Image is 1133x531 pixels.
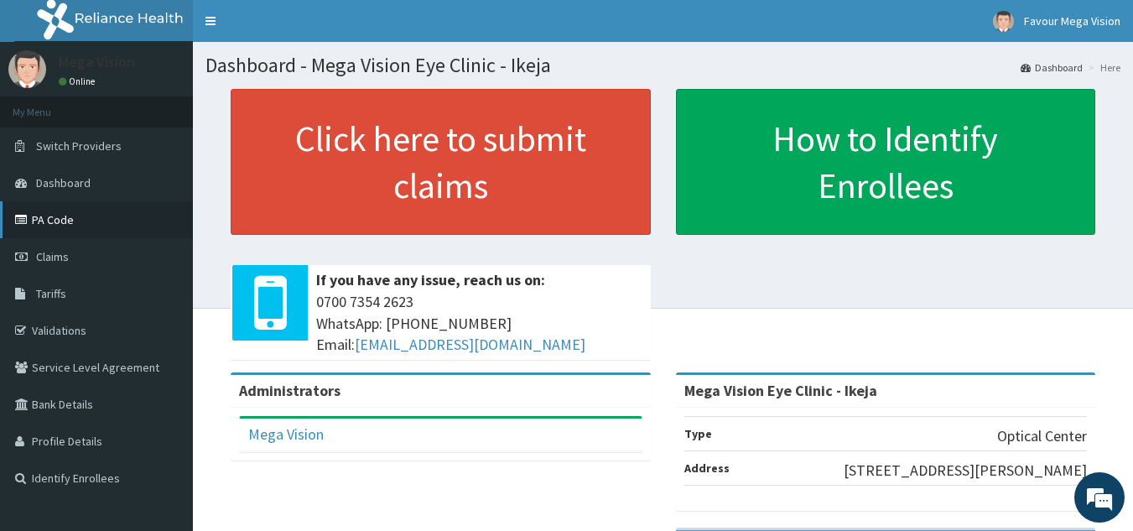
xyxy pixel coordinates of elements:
[684,426,712,441] b: Type
[239,381,340,400] b: Administrators
[316,291,642,356] span: 0700 7354 2623 WhatsApp: [PHONE_NUMBER] Email:
[316,270,545,289] b: If you have any issue, reach us on:
[844,460,1087,482] p: [STREET_ADDRESS][PERSON_NAME]
[248,424,324,444] a: Mega Vision
[1021,60,1083,75] a: Dashboard
[684,461,730,476] b: Address
[59,75,99,87] a: Online
[676,89,1096,235] a: How to Identify Enrollees
[355,335,585,354] a: [EMAIL_ADDRESS][DOMAIN_NAME]
[36,249,69,264] span: Claims
[997,425,1087,447] p: Optical Center
[205,55,1120,76] h1: Dashboard - Mega Vision Eye Clinic - Ikeja
[36,138,122,154] span: Switch Providers
[36,175,91,190] span: Dashboard
[1024,13,1120,29] span: Favour Mega Vision
[231,89,651,235] a: Click here to submit claims
[36,286,66,301] span: Tariffs
[8,50,46,88] img: User Image
[1084,60,1120,75] li: Here
[993,11,1014,32] img: User Image
[684,381,877,400] strong: Mega Vision Eye Clinic - Ikeja
[59,55,135,70] p: Mega Vision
